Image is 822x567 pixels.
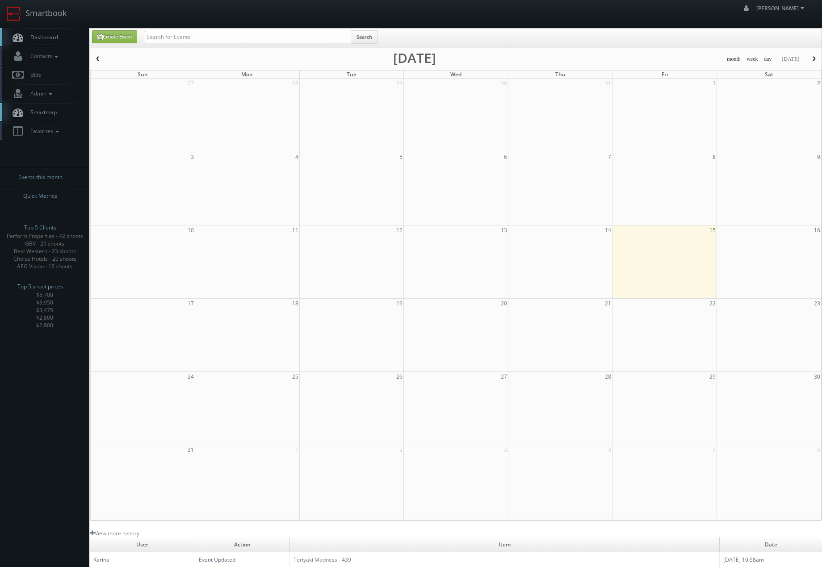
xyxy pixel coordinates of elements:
[23,192,57,200] span: Quick Metrics
[294,556,351,563] a: Teriyaki Madness - 439
[555,71,566,78] span: Thu
[187,372,195,381] span: 24
[724,54,744,65] button: month
[743,54,761,65] button: week
[765,71,773,78] span: Sat
[779,54,802,65] button: [DATE]
[712,79,717,88] span: 1
[291,372,299,381] span: 25
[395,225,403,235] span: 12
[712,152,717,162] span: 8
[291,225,299,235] span: 11
[720,537,822,552] td: Date
[7,7,21,21] img: smartbook-logo.png
[503,152,508,162] span: 6
[500,299,508,308] span: 20
[604,299,612,308] span: 21
[190,152,195,162] span: 3
[18,173,63,182] span: Events this month
[144,31,351,43] input: Search for Events
[607,445,612,454] span: 4
[761,54,775,65] button: day
[813,225,821,235] span: 16
[187,445,195,454] span: 31
[395,299,403,308] span: 19
[500,225,508,235] span: 13
[604,79,612,88] span: 31
[138,71,148,78] span: Sun
[712,445,717,454] span: 5
[26,90,55,97] span: Admin
[709,372,717,381] span: 29
[709,225,717,235] span: 15
[662,71,668,78] span: Fri
[813,299,821,308] span: 23
[604,225,612,235] span: 14
[351,30,378,44] button: Search
[195,537,289,552] td: Action
[398,152,403,162] span: 5
[398,445,403,454] span: 2
[90,529,139,537] a: View more history
[607,152,612,162] span: 7
[395,372,403,381] span: 26
[503,445,508,454] span: 3
[241,71,253,78] span: Mon
[289,537,719,552] td: Item
[17,282,63,291] span: Top 5 shoot prices
[291,299,299,308] span: 18
[450,71,461,78] span: Wed
[187,225,195,235] span: 10
[604,372,612,381] span: 28
[816,445,821,454] span: 6
[92,30,137,43] a: Create Event
[813,372,821,381] span: 30
[709,299,717,308] span: 22
[26,71,41,79] span: Bids
[187,79,195,88] span: 27
[816,79,821,88] span: 2
[291,79,299,88] span: 28
[500,79,508,88] span: 30
[756,4,807,12] span: [PERSON_NAME]
[26,127,61,135] span: Favorites
[187,299,195,308] span: 17
[24,223,56,232] span: Top 5 Clients
[294,445,299,454] span: 1
[395,79,403,88] span: 29
[26,52,60,60] span: Contacts
[500,372,508,381] span: 27
[347,71,356,78] span: Tue
[90,537,195,552] td: User
[816,152,821,162] span: 9
[26,33,58,41] span: Dashboard
[26,108,57,116] span: Smartmap
[294,152,299,162] span: 4
[393,54,436,63] h2: [DATE]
